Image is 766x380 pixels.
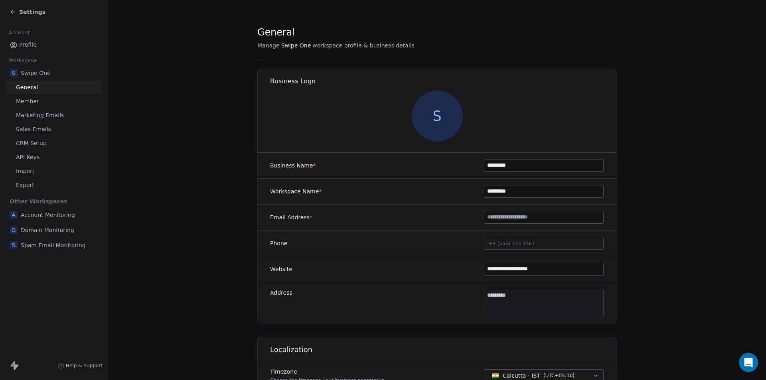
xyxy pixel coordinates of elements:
a: Sales Emails [6,123,101,136]
span: API Keys [16,153,39,161]
span: Workspace [5,54,40,66]
span: Account [5,27,33,39]
span: S [412,91,463,142]
span: CRM Setup [16,139,47,148]
a: Marketing Emails [6,109,101,122]
a: Help & Support [58,362,103,369]
span: A [10,211,18,219]
span: Calcutta - IST [503,372,540,380]
label: Workspace Name [270,187,322,195]
label: Phone [270,239,287,247]
span: Member [16,97,39,106]
span: S [10,69,18,77]
a: Settings [10,8,45,16]
span: Sales Emails [16,125,51,134]
span: Swipe One [21,69,51,77]
span: ( UTC+05:30 ) [543,372,574,379]
label: Website [270,265,292,273]
div: Open Intercom Messenger [739,353,758,372]
h1: Business Logo [270,77,617,86]
label: Timezone [270,368,385,376]
span: Manage [257,41,280,49]
a: API Keys [6,151,101,164]
span: Account Monitoring [21,211,75,219]
span: General [16,83,38,92]
span: Domain Monitoring [21,226,74,234]
label: Business Name [270,161,316,169]
span: D [10,226,18,234]
h1: Localization [270,345,617,354]
a: Import [6,165,101,178]
span: Spam Email Monitoring [21,241,86,249]
button: +1 (555) 123-4567 [484,237,604,250]
a: Member [6,95,101,108]
a: Profile [6,38,101,51]
span: +1 (555) 123-4567 [489,241,535,246]
span: Profile [19,41,37,49]
span: Help & Support [66,362,103,369]
span: Settings [19,8,45,16]
span: Export [16,181,34,189]
span: Other Workspaces [6,195,71,208]
a: General [6,81,101,94]
span: Import [16,167,34,175]
span: workspace profile & business details [312,41,415,49]
label: Email Address [270,213,312,221]
label: Address [270,289,292,297]
span: Swipe One [281,41,311,49]
a: CRM Setup [6,137,101,150]
a: Export [6,179,101,192]
span: S [10,241,18,249]
span: Marketing Emails [16,111,64,120]
span: General [257,26,295,38]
